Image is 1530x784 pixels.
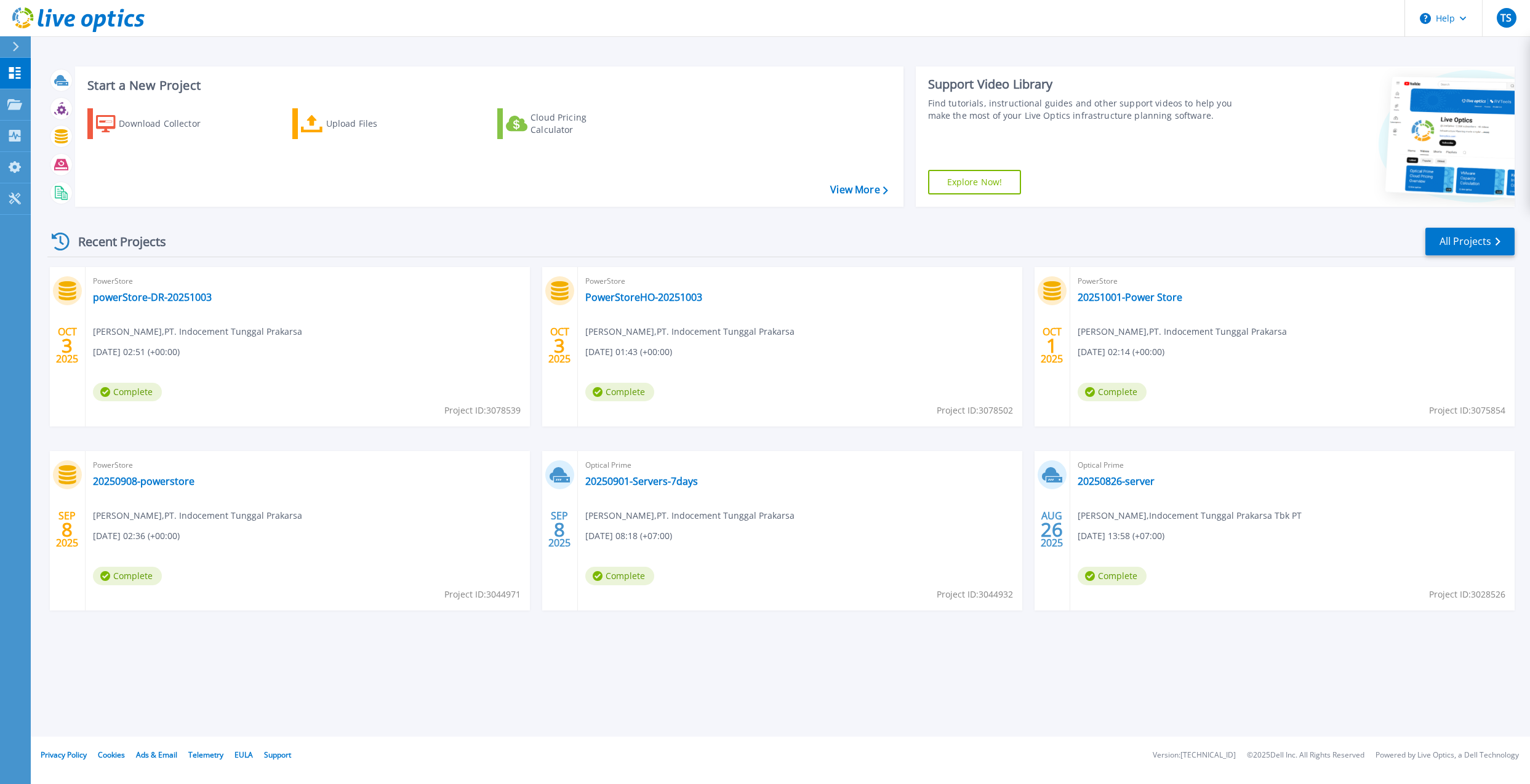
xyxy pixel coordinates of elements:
[585,383,654,401] span: Complete
[41,750,87,760] a: Privacy Policy
[585,475,698,487] a: 20250901-Servers-7days
[264,750,291,760] a: Support
[585,567,654,585] span: Complete
[531,111,629,136] div: Cloud Pricing Calculator
[47,226,183,257] div: Recent Projects
[93,458,523,472] span: PowerStore
[1376,751,1519,759] li: Powered by Live Optics, a Dell Technology
[93,383,162,401] span: Complete
[928,170,1022,194] a: Explore Now!
[830,184,887,196] a: View More
[444,404,521,417] span: Project ID: 3078539
[292,108,430,139] a: Upload Files
[585,509,795,522] span: [PERSON_NAME] , PT. Indocement Tunggal Prakarsa
[937,588,1013,601] span: Project ID: 3044932
[554,524,565,535] span: 8
[98,750,125,760] a: Cookies
[1078,458,1507,472] span: Optical Prime
[93,291,212,303] a: powerStore-DR-20251003
[928,97,1238,122] div: Find tutorials, instructional guides and other support videos to help you make the most of your L...
[234,750,253,760] a: EULA
[326,111,425,136] div: Upload Files
[93,567,162,585] span: Complete
[1429,588,1505,601] span: Project ID: 3028526
[548,507,571,552] div: SEP 2025
[1153,751,1236,759] li: Version: [TECHNICAL_ID]
[1247,751,1364,759] li: © 2025 Dell Inc. All Rights Reserved
[62,340,73,351] span: 3
[1078,509,1302,522] span: [PERSON_NAME] , Indocement Tunggal Prakarsa Tbk PT
[1078,529,1164,543] span: [DATE] 13:58 (+07:00)
[1078,274,1507,288] span: PowerStore
[1078,325,1287,338] span: [PERSON_NAME] , PT. Indocement Tunggal Prakarsa
[1078,383,1147,401] span: Complete
[585,325,795,338] span: [PERSON_NAME] , PT. Indocement Tunggal Prakarsa
[585,529,672,543] span: [DATE] 08:18 (+07:00)
[1040,323,1063,368] div: OCT 2025
[548,323,571,368] div: OCT 2025
[928,76,1238,92] div: Support Video Library
[93,345,180,359] span: [DATE] 02:51 (+00:00)
[444,588,521,601] span: Project ID: 3044971
[497,108,635,139] a: Cloud Pricing Calculator
[188,750,223,760] a: Telemetry
[1041,524,1063,535] span: 26
[1040,507,1063,552] div: AUG 2025
[93,529,180,543] span: [DATE] 02:36 (+00:00)
[136,750,177,760] a: Ads & Email
[93,475,194,487] a: 20250908-powerstore
[93,274,523,288] span: PowerStore
[1425,228,1515,255] a: All Projects
[937,404,1013,417] span: Project ID: 3078502
[585,274,1015,288] span: PowerStore
[585,345,672,359] span: [DATE] 01:43 (+00:00)
[1078,475,1155,487] a: 20250826-server
[62,524,73,535] span: 8
[1429,404,1505,417] span: Project ID: 3075854
[1500,13,1512,23] span: TS
[1078,567,1147,585] span: Complete
[87,79,887,92] h3: Start a New Project
[585,458,1015,472] span: Optical Prime
[1046,340,1057,351] span: 1
[87,108,225,139] a: Download Collector
[119,111,217,136] div: Download Collector
[1078,345,1164,359] span: [DATE] 02:14 (+00:00)
[554,340,565,351] span: 3
[55,323,79,368] div: OCT 2025
[585,291,702,303] a: PowerStoreHO-20251003
[93,325,302,338] span: [PERSON_NAME] , PT. Indocement Tunggal Prakarsa
[93,509,302,522] span: [PERSON_NAME] , PT. Indocement Tunggal Prakarsa
[55,507,79,552] div: SEP 2025
[1078,291,1182,303] a: 20251001-Power Store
